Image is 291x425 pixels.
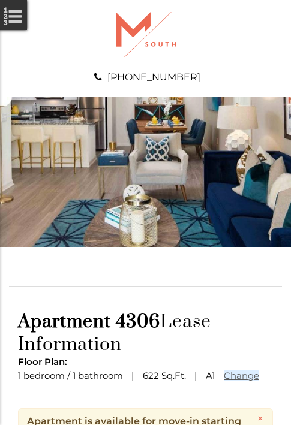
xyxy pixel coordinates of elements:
[206,370,215,381] span: A1
[18,356,67,367] span: Floor Plan:
[161,370,186,381] span: Sq.Ft.
[257,412,264,424] a: ×
[224,370,259,381] a: Change
[18,311,273,356] h1: Lease Information
[116,12,176,57] img: A graphic with a red M and the word SOUTH.
[107,71,200,83] a: [PHONE_NUMBER]
[18,311,160,333] span: Apartment 4306
[18,370,123,381] span: 1 bedroom / 1 bathroom
[143,370,159,381] span: 622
